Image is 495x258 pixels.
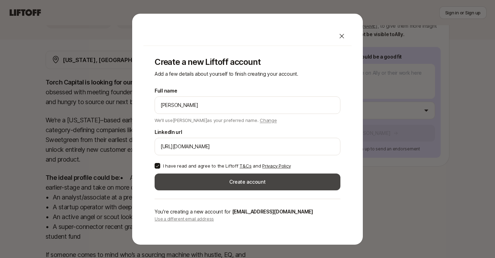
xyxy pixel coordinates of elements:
input: e.g. https://www.linkedin.com/in/melanie-perkins [161,142,334,151]
span: Change [260,117,277,123]
p: I have read and agree to the Liftoff and [163,162,291,169]
p: Use a different email address [155,216,340,222]
a: T&Cs [239,163,251,169]
label: Full name [155,87,177,95]
p: Add a few details about yourself to finish creating your account. [155,70,340,78]
button: I have read and agree to the Liftoff T&Cs and Privacy Policy [155,163,160,169]
span: [EMAIL_ADDRESS][DOMAIN_NAME] [232,209,313,215]
a: Privacy Policy [262,163,291,169]
p: Create a new Liftoff account [155,57,340,67]
p: We'll use [PERSON_NAME] as your preferred name. [155,115,277,124]
button: Create account [155,174,340,190]
input: e.g. Melanie Perkins [161,101,334,109]
label: LinkedIn url [155,128,182,136]
p: You're creating a new account for [155,208,340,216]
